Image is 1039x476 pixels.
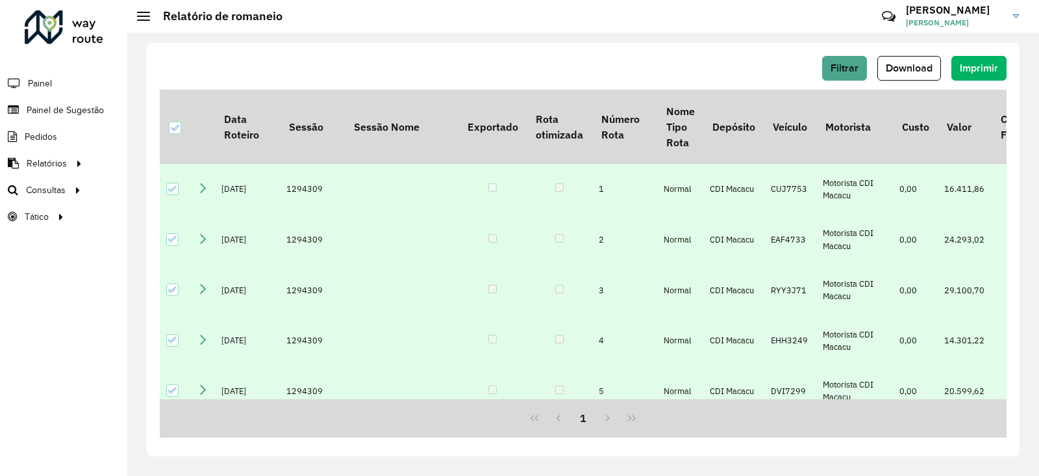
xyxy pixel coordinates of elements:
[886,62,933,73] span: Download
[816,265,893,315] td: Motorista CDI Macacu
[592,366,657,417] td: 5
[571,406,595,430] button: 1
[527,90,592,164] th: Rota otimizada
[26,183,66,197] span: Consultas
[280,315,345,366] td: 1294309
[703,215,764,265] td: CDI Macacu
[657,366,703,417] td: Normal
[657,90,703,164] th: Nome Tipo Rota
[893,215,938,265] td: 0,00
[215,315,280,366] td: [DATE]
[345,90,458,164] th: Sessão Nome
[816,164,893,215] td: Motorista CDI Macacu
[27,103,104,117] span: Painel de Sugestão
[831,62,858,73] span: Filtrar
[951,56,1007,81] button: Imprimir
[657,215,703,265] td: Normal
[816,90,893,164] th: Motorista
[893,366,938,417] td: 0,00
[592,315,657,366] td: 4
[592,215,657,265] td: 2
[25,210,49,224] span: Tático
[822,56,867,81] button: Filtrar
[280,366,345,417] td: 1294309
[703,90,764,164] th: Depósito
[938,164,992,215] td: 16.411,86
[27,157,67,170] span: Relatórios
[28,77,52,90] span: Painel
[215,215,280,265] td: [DATE]
[938,265,992,315] td: 29.100,70
[906,4,1003,16] h3: [PERSON_NAME]
[877,56,941,81] button: Download
[816,215,893,265] td: Motorista CDI Macacu
[816,315,893,366] td: Motorista CDI Macacu
[657,265,703,315] td: Normal
[703,315,764,366] td: CDI Macacu
[764,164,816,215] td: CUJ7753
[764,90,816,164] th: Veículo
[703,164,764,215] td: CDI Macacu
[215,164,280,215] td: [DATE]
[592,90,657,164] th: Número Rota
[764,366,816,417] td: DVI7299
[215,265,280,315] td: [DATE]
[703,265,764,315] td: CDI Macacu
[703,366,764,417] td: CDI Macacu
[938,215,992,265] td: 24.293,02
[764,265,816,315] td: RYY3J71
[150,9,282,23] h2: Relatório de romaneio
[938,366,992,417] td: 20.599,62
[458,90,527,164] th: Exportado
[875,3,903,31] a: Contato Rápido
[960,62,998,73] span: Imprimir
[906,17,1003,29] span: [PERSON_NAME]
[215,90,280,164] th: Data Roteiro
[280,265,345,315] td: 1294309
[893,315,938,366] td: 0,00
[280,164,345,215] td: 1294309
[893,90,938,164] th: Custo
[893,164,938,215] td: 0,00
[938,90,992,164] th: Valor
[764,315,816,366] td: EHH3249
[764,215,816,265] td: EAF4733
[215,366,280,417] td: [DATE]
[25,130,57,144] span: Pedidos
[893,265,938,315] td: 0,00
[938,315,992,366] td: 14.301,22
[657,315,703,366] td: Normal
[280,215,345,265] td: 1294309
[816,366,893,417] td: Motorista CDI Macacu
[592,265,657,315] td: 3
[657,164,703,215] td: Normal
[592,164,657,215] td: 1
[280,90,345,164] th: Sessão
